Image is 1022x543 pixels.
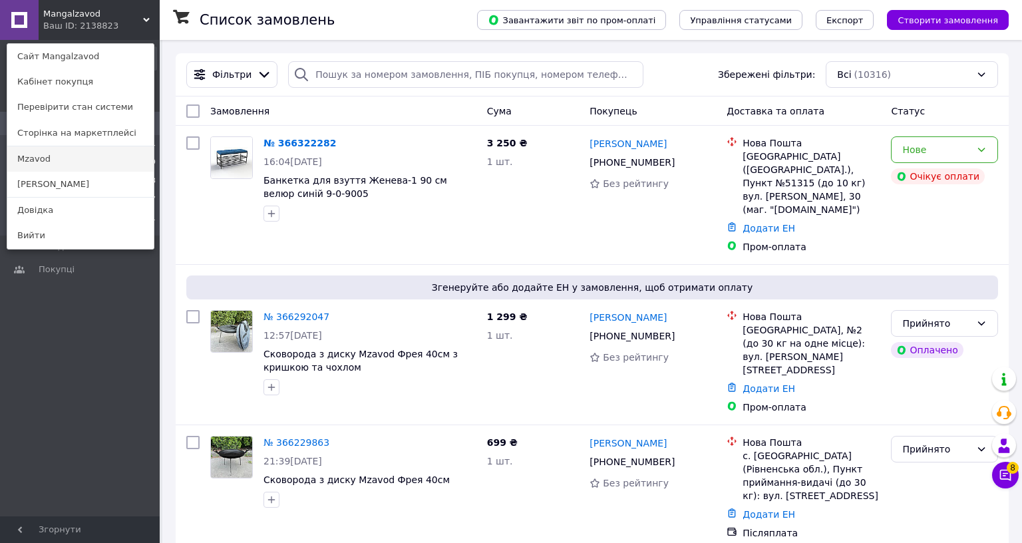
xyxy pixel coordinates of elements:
span: Покупець [590,106,637,116]
span: Без рейтингу [603,178,669,189]
div: Нове [902,142,971,157]
a: [PERSON_NAME] [590,311,667,324]
div: Нова Пошта [743,436,880,449]
a: Додати ЕН [743,223,795,234]
span: 1 шт. [487,330,513,341]
div: Прийнято [902,442,971,456]
button: Експорт [816,10,874,30]
span: Згенеруйте або додайте ЕН у замовлення, щоб отримати оплату [192,281,993,294]
span: Всі [837,68,851,81]
span: Створити замовлення [898,15,998,25]
a: Сковорода з диску Mzavod Фрея 40см [263,474,450,485]
a: Фото товару [210,136,253,179]
div: Пром-оплата [743,240,880,254]
span: 1 299 ₴ [487,311,528,322]
img: Фото товару [211,311,252,352]
button: Завантажити звіт по пром-оплаті [477,10,666,30]
div: Оплачено [891,342,963,358]
div: [PHONE_NUMBER] [587,153,677,172]
a: Вийти [7,223,154,248]
img: Фото товару [211,137,252,178]
a: Сковорода з диску Mzavod Фрея 40см з кришкою та чохлом [263,349,458,373]
span: Mangalzavod [43,8,143,20]
span: 12:57[DATE] [263,330,322,341]
span: Завантажити звіт по пром-оплаті [488,14,655,26]
span: 699 ₴ [487,437,518,448]
div: Прийнято [902,316,971,331]
div: Ваш ID: 2138823 [43,20,99,32]
span: 1 шт. [487,456,513,466]
span: Доставка та оплата [727,106,824,116]
span: Статус [891,106,925,116]
a: Створити замовлення [874,14,1009,25]
a: Додати ЕН [743,509,795,520]
a: Сайт Mangalzavod [7,44,154,69]
a: № 366229863 [263,437,329,448]
a: Перевірити стан системи [7,94,154,120]
div: [GEOGRAPHIC_DATA], №2 (до 30 кг на одне місце): вул. [PERSON_NAME][STREET_ADDRESS] [743,323,880,377]
span: Без рейтингу [603,478,669,488]
span: Cума [487,106,512,116]
div: Післяплата [743,526,880,540]
a: Сторінка на маркетплейсі [7,120,154,146]
button: Чат з покупцем8 [992,462,1019,488]
span: Збережені фільтри: [718,68,815,81]
span: Фільтри [212,68,252,81]
a: № 366292047 [263,311,329,322]
div: Нова Пошта [743,136,880,150]
button: Створити замовлення [887,10,1009,30]
a: № 366322282 [263,138,336,148]
div: Очікує оплати [891,168,985,184]
a: [PERSON_NAME] [590,437,667,450]
span: Покупці [39,264,75,275]
img: Фото товару [211,437,252,478]
div: Нова Пошта [743,310,880,323]
div: с. [GEOGRAPHIC_DATA] (Рівненська обл.), Пункт приймання-видачі (до 30 кг): вул. [STREET_ADDRESS] [743,449,880,502]
span: 1 шт. [487,156,513,167]
div: Пром-оплата [743,401,880,414]
span: 21:39[DATE] [263,456,322,466]
div: [GEOGRAPHIC_DATA] ([GEOGRAPHIC_DATA].), Пункт №51315 (до 10 кг) вул. [PERSON_NAME], 30 (маг. "[DO... [743,150,880,216]
a: [PERSON_NAME] [7,172,154,197]
div: [PHONE_NUMBER] [587,452,677,471]
span: (10316) [854,69,891,80]
span: 3 250 ₴ [487,138,528,148]
span: 16:04[DATE] [263,156,322,167]
span: Експорт [826,15,864,25]
div: [PHONE_NUMBER] [587,327,677,345]
a: Mzavod [7,146,154,172]
a: Додати ЕН [743,383,795,394]
button: Управління статусами [679,10,802,30]
a: Фото товару [210,436,253,478]
input: Пошук за номером замовлення, ПІБ покупця, номером телефону, Email, номером накладної [288,61,643,88]
span: Без рейтингу [603,352,669,363]
span: Управління статусами [690,15,792,25]
a: Кабінет покупця [7,69,154,94]
a: Банкетка для взуття Женева-1 90 см велюр синій 9-0-9005 [263,175,447,199]
a: [PERSON_NAME] [590,137,667,150]
span: 8 [1007,462,1019,474]
span: Замовлення [210,106,269,116]
a: Довідка [7,198,154,223]
a: Фото товару [210,310,253,353]
h1: Список замовлень [200,12,335,28]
